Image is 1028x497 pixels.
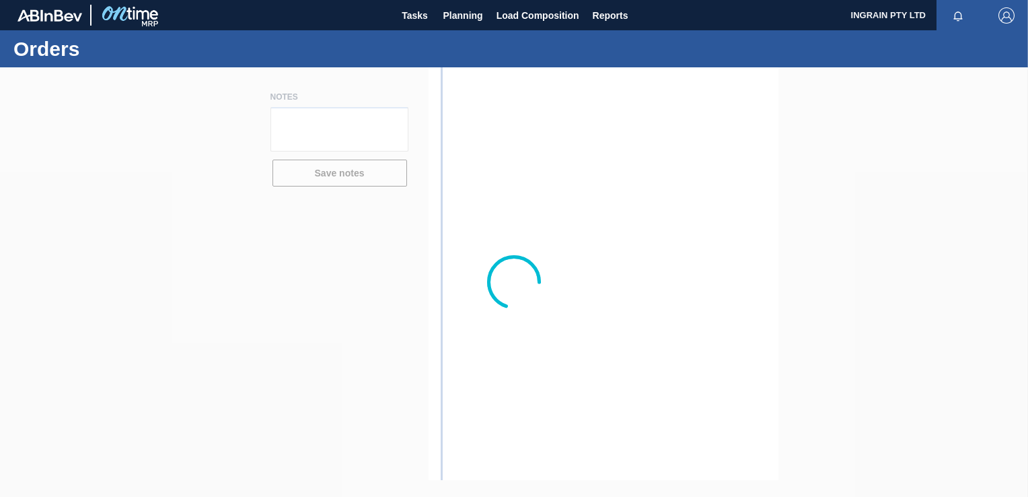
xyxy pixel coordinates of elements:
span: Reports [593,7,628,24]
span: Load Composition [497,7,579,24]
span: Tasks [400,7,430,24]
img: Logout [998,7,1015,24]
button: Notifications [937,6,980,25]
h1: Orders [13,41,252,57]
span: Planning [443,7,483,24]
img: TNhmsLtSVTkK8tSr43FrP2fwEKptu5GPRR3wAAAABJRU5ErkJggg== [17,9,82,22]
